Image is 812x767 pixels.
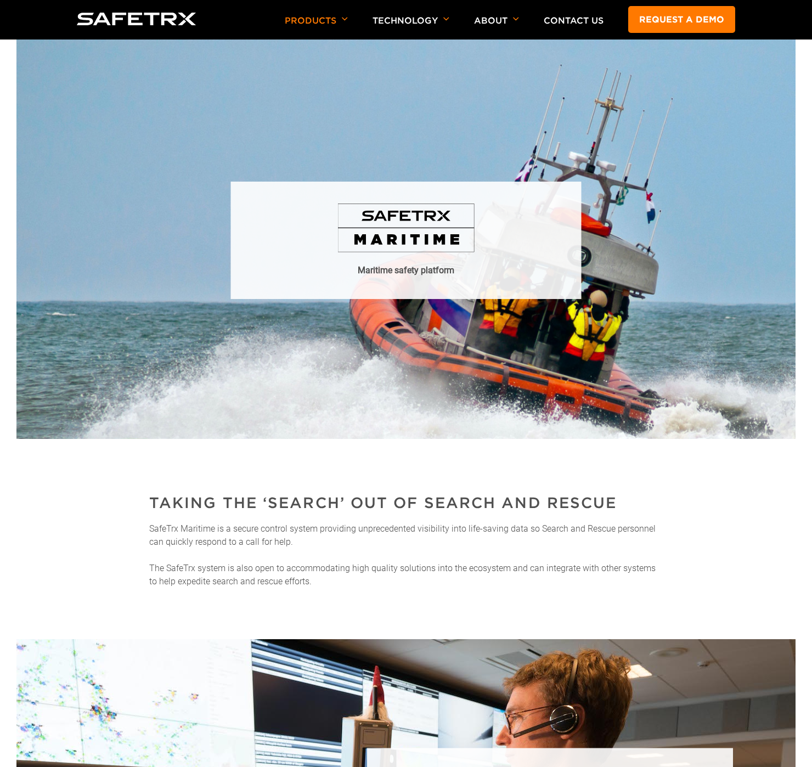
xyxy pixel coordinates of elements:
a: Request a demo [628,6,735,33]
h1: Maritime safety platform [358,264,454,277]
img: Logo SafeTrx [77,13,196,25]
img: Arrow down [513,17,519,21]
p: SafeTrx Maritime is a secure control system providing unprecedented visibility into life-saving d... [149,522,663,588]
h2: Taking the ‘search’ out of Search and Rescue [149,492,663,514]
img: Hero SafeTrx [16,40,796,439]
img: Safetrx Maritime logo [337,204,475,253]
a: Contact Us [544,15,604,26]
p: About [474,15,519,40]
img: Arrow down [443,17,449,21]
p: Technology [373,15,449,40]
img: Arrow down [342,17,348,21]
p: Products [285,15,348,40]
